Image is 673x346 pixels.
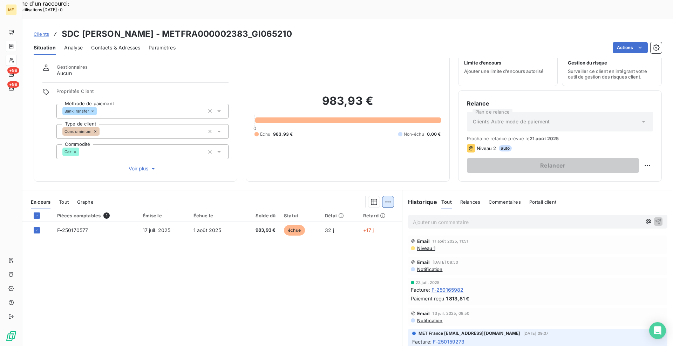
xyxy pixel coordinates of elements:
[363,227,374,233] span: +17 j
[568,60,607,66] span: Gestion du risque
[416,318,443,323] span: Notification
[417,311,430,316] span: Email
[464,68,544,74] span: Ajouter une limite d’encours autorisé
[6,69,16,80] a: +99
[97,108,102,114] input: Ajouter une valeur
[416,266,443,272] span: Notification
[77,199,94,205] span: Graphe
[57,227,88,233] span: F-250170577
[441,199,452,205] span: Tout
[467,158,639,173] button: Relancer
[57,212,134,219] div: Pièces comptables
[244,227,276,234] span: 983,93 €
[254,94,441,115] h2: 983,93 €
[273,131,293,137] span: 983,93 €
[7,81,19,88] span: +99
[7,67,19,74] span: +99
[467,99,653,108] h6: Relance
[260,131,270,137] span: Échu
[34,44,56,51] span: Situation
[325,227,334,233] span: 32 j
[417,238,430,244] span: Email
[568,68,656,80] span: Surveiller ce client en intégrant votre outil de gestion des risques client.
[416,280,440,285] span: 23 juil. 2025
[284,225,305,236] span: échue
[64,150,72,154] span: Gaz
[460,199,480,205] span: Relances
[91,44,140,51] span: Contacts & Adresses
[419,330,521,337] span: MET France [EMAIL_ADDRESS][DOMAIN_NAME]
[473,118,550,125] span: Clients Autre mode de paiement
[56,165,229,172] button: Voir plus
[489,199,521,205] span: Commentaires
[433,338,465,345] span: F-250159273
[467,136,653,141] span: Prochaine relance prévue le
[402,198,437,206] h6: Historique
[433,311,469,316] span: 13 juil. 2025, 08:50
[417,259,430,265] span: Email
[562,41,662,86] button: Gestion du risqueSurveiller ce client en intégrant votre outil de gestion des risques client.
[523,331,549,335] span: [DATE] 09:07
[34,31,49,37] span: Clients
[34,30,49,38] a: Clients
[411,286,430,293] span: Facture :
[64,129,92,134] span: Condominium
[31,199,50,205] span: En cours
[325,213,355,218] div: Délai
[244,213,276,218] div: Solde dû
[411,295,444,302] span: Paiement reçu
[499,145,512,151] span: auto
[253,125,256,131] span: 0
[103,212,110,219] span: 1
[284,213,317,218] div: Statut
[79,149,85,155] input: Ajouter une valeur
[149,44,176,51] span: Paramètres
[404,131,424,137] span: Non-échu
[363,213,398,218] div: Retard
[56,88,229,98] span: Propriétés Client
[129,165,157,172] span: Voir plus
[57,64,88,70] span: Gestionnaires
[433,260,458,264] span: [DATE] 08:50
[57,70,72,77] span: Aucun
[530,136,559,141] span: 21 août 2025
[446,295,470,302] span: 1 813,81 €
[6,83,16,94] a: +99
[427,131,441,137] span: 0,00 €
[458,41,558,86] button: Limite d’encoursAjouter une limite d’encours autorisé
[193,227,222,233] span: 1 août 2025
[529,199,556,205] span: Portail client
[64,44,83,51] span: Analyse
[433,239,468,243] span: 11 août 2025, 11:51
[64,109,89,113] span: BankTransfer
[143,227,171,233] span: 17 juil. 2025
[649,322,666,339] div: Open Intercom Messenger
[100,128,105,135] input: Ajouter une valeur
[477,145,496,151] span: Niveau 2
[416,245,435,251] span: Niveau 1
[143,213,185,218] div: Émise le
[193,213,236,218] div: Échue le
[6,331,17,342] img: Logo LeanPay
[62,28,292,40] h3: SDC [PERSON_NAME] - METFRA000002383_GI065210
[431,286,464,293] span: F-250165982
[613,42,648,53] button: Actions
[412,338,431,345] span: Facture :
[59,199,69,205] span: Tout
[464,60,501,66] span: Limite d’encours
